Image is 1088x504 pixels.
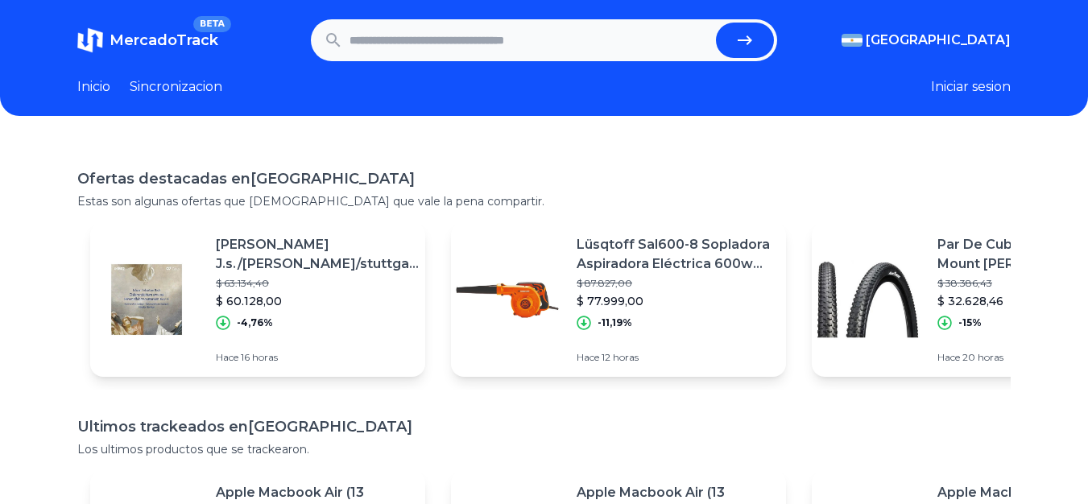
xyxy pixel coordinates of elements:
[866,31,1011,50] span: [GEOGRAPHIC_DATA]
[216,293,420,309] p: $ 60.128,00
[577,351,773,364] p: Hace 12 horas
[77,27,218,53] a: MercadoTrackBETA
[958,316,982,329] p: -15%
[77,27,103,53] img: MercadoTrack
[216,235,420,274] p: [PERSON_NAME] J.s./[PERSON_NAME]/stuttgart Chamber Choir/stutt Osteroratorium-
[77,441,1011,457] p: Los ultimos productos que se trackearon.
[812,243,925,356] img: Featured image
[77,193,1011,209] p: Estas son algunas ofertas que [DEMOGRAPHIC_DATA] que vale la pena compartir.
[77,167,1011,190] h1: Ofertas destacadas en [GEOGRAPHIC_DATA]
[237,316,273,329] p: -4,76%
[110,31,218,49] span: MercadoTrack
[216,351,420,364] p: Hace 16 horas
[451,222,786,377] a: Featured imageLüsqtoff Sal600-8 Sopladora Aspiradora Eléctrica 600w Naranja 220v$ 87.827,00$ 77.9...
[90,222,425,377] a: Featured image[PERSON_NAME] J.s./[PERSON_NAME]/stuttgart Chamber Choir/stutt Osteroratorium-$ 63....
[842,31,1011,50] button: [GEOGRAPHIC_DATA]
[130,77,222,97] a: Sincronizacion
[931,77,1011,97] button: Iniciar sesion
[598,316,632,329] p: -11,19%
[842,34,863,47] img: Argentina
[77,415,1011,438] h1: Ultimos trackeados en [GEOGRAPHIC_DATA]
[193,16,231,32] span: BETA
[577,277,773,290] p: $ 87.827,00
[577,293,773,309] p: $ 77.999,00
[216,277,420,290] p: $ 63.134,40
[77,77,110,97] a: Inicio
[90,243,203,356] img: Featured image
[577,235,773,274] p: Lüsqtoff Sal600-8 Sopladora Aspiradora Eléctrica 600w Naranja 220v
[451,243,564,356] img: Featured image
